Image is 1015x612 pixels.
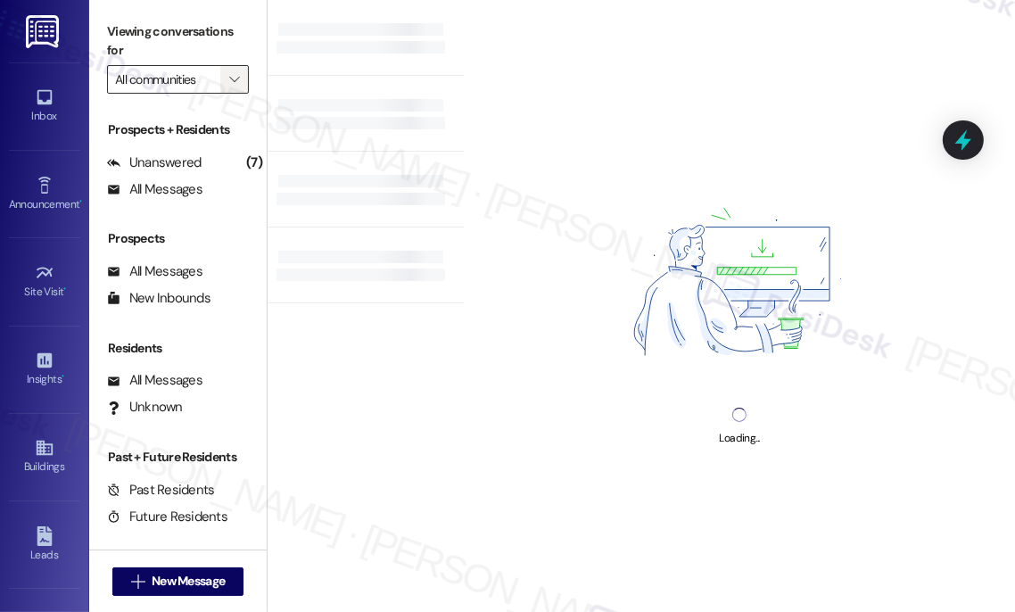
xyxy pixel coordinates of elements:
[89,448,267,467] div: Past + Future Residents
[107,289,210,308] div: New Inbounds
[107,398,183,417] div: Unknown
[107,481,215,500] div: Past Residents
[89,339,267,358] div: Residents
[107,153,202,172] div: Unanswered
[26,15,62,48] img: ResiDesk Logo
[62,370,64,383] span: •
[107,18,249,65] label: Viewing conversations for
[89,120,267,139] div: Prospects + Residents
[64,283,67,295] span: •
[9,433,80,481] a: Buildings
[131,575,144,589] i: 
[79,195,82,208] span: •
[107,371,202,390] div: All Messages
[152,572,225,591] span: New Message
[719,429,759,448] div: Loading...
[242,149,267,177] div: (7)
[89,229,267,248] div: Prospects
[115,65,220,94] input: All communities
[112,567,244,596] button: New Message
[107,262,202,281] div: All Messages
[229,72,239,87] i: 
[9,258,80,306] a: Site Visit •
[107,180,202,199] div: All Messages
[9,82,80,130] a: Inbox
[107,508,227,526] div: Future Residents
[9,521,80,569] a: Leads
[9,345,80,393] a: Insights •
